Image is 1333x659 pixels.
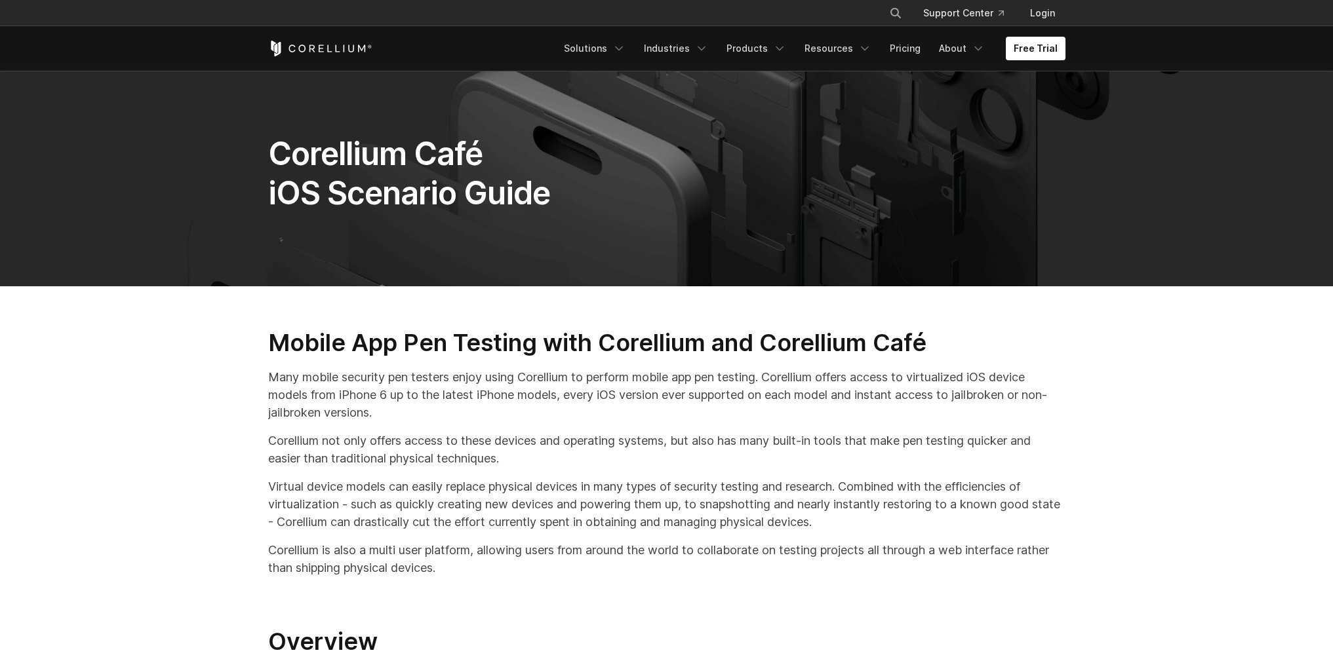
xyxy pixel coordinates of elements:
[268,627,1065,656] h2: Overview
[882,37,928,60] a: Pricing
[268,328,1065,358] h2: Mobile App Pen Testing with Corellium and Corellium Café
[268,368,1065,421] p: Many mobile security pen testers enjoy using Corellium to perform mobile app pen testing. Corelli...
[719,37,794,60] a: Products
[268,41,372,56] a: Corellium Home
[268,541,1065,576] p: Corellium is also a multi user platform, allowing users from around the world to collaborate on t...
[913,1,1014,25] a: Support Center
[1020,1,1065,25] a: Login
[636,37,716,60] a: Industries
[797,37,879,60] a: Resources
[268,432,1065,467] p: Corellium not only offers access to these devices and operating systems, but also has many built-...
[556,37,633,60] a: Solutions
[884,1,907,25] button: Search
[268,478,1065,531] p: Virtual device models can easily replace physical devices in many types of security testing and r...
[931,37,993,60] a: About
[873,1,1065,25] div: Navigation Menu
[1006,37,1065,60] a: Free Trial
[268,134,551,212] span: Corellium Café iOS Scenario Guide
[556,37,1065,60] div: Navigation Menu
